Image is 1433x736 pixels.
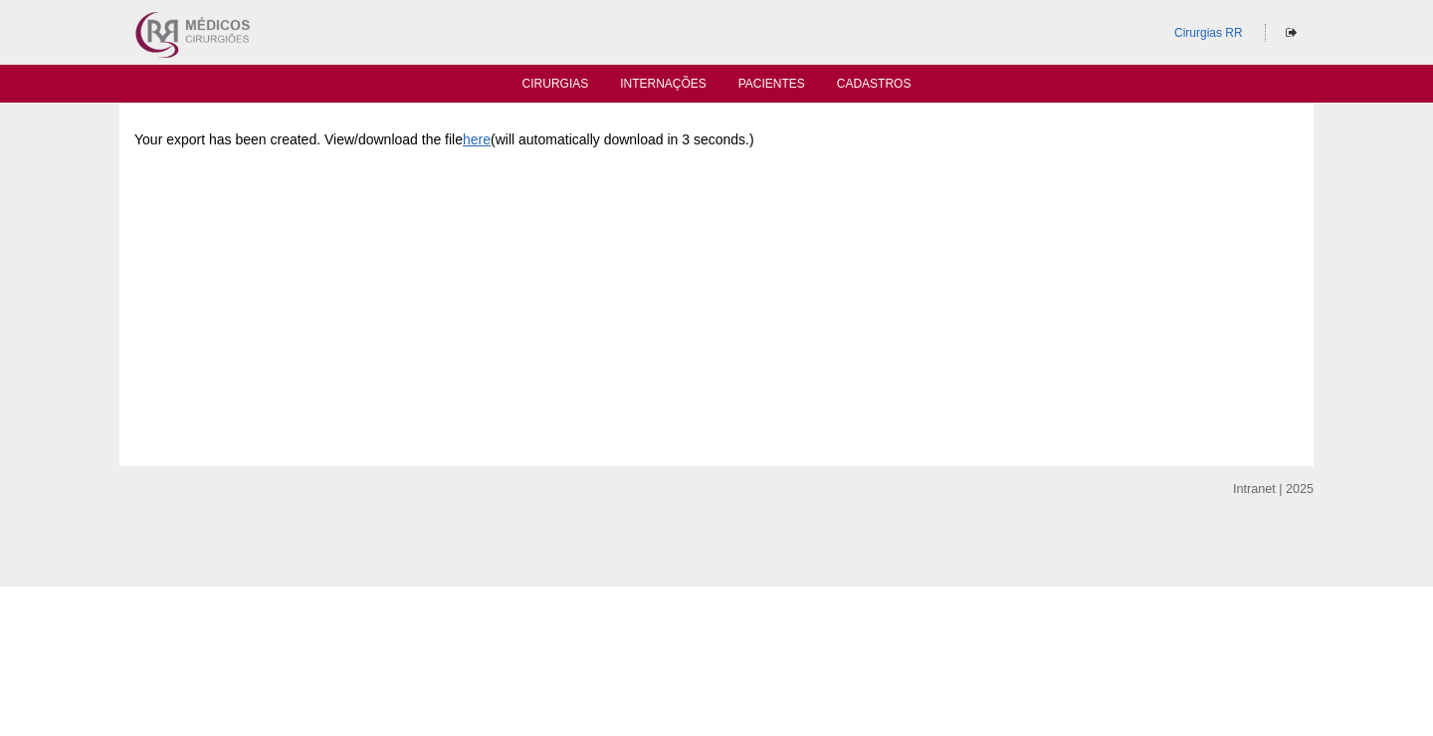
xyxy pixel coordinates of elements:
a: Cirurgias RR [1174,26,1243,40]
a: here [463,131,491,147]
div: Intranet | 2025 [1233,479,1314,499]
a: Cadastros [837,77,912,97]
a: Internações [620,77,707,97]
a: Cirurgias [522,77,589,97]
i: Sair [1286,27,1297,39]
a: Pacientes [738,77,805,97]
p: Your export has been created. View/download the file (will automatically download in 3 seconds.) [134,130,1299,149]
